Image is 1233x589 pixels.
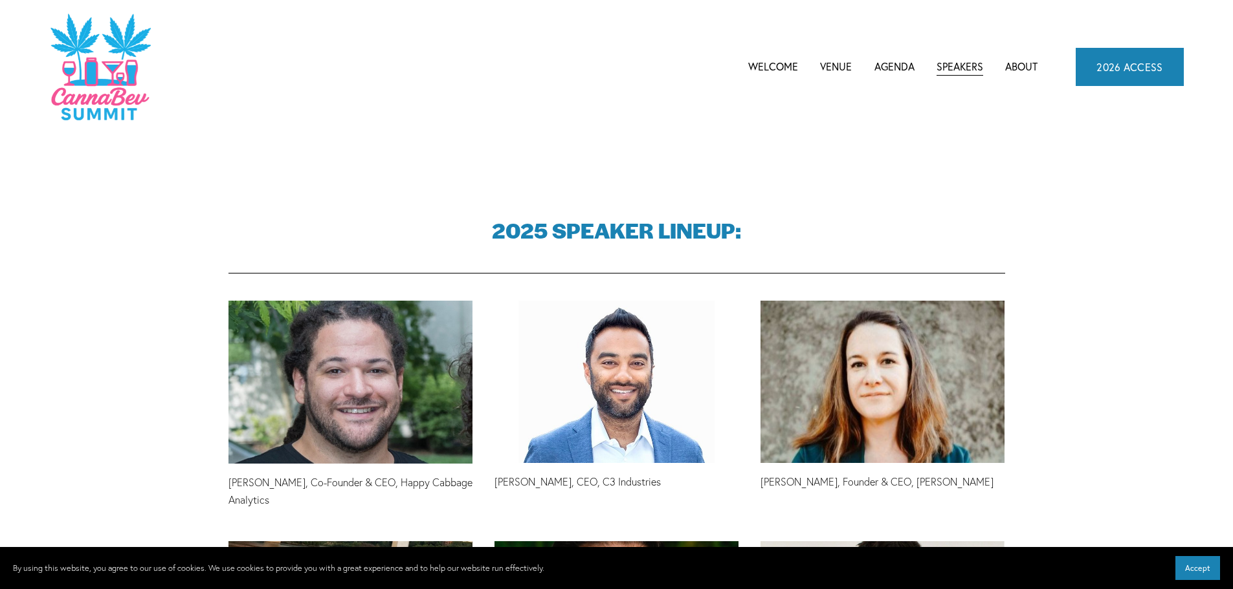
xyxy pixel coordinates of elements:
a: Welcome [748,57,798,76]
span: Agenda [874,58,915,76]
strong: 2025 SPEAKER LINEUP: [492,215,741,245]
a: folder dropdown [874,57,915,76]
span: Accept [1185,563,1210,573]
img: CannaDataCon [49,12,151,122]
a: 2026 ACCESS [1076,48,1184,85]
button: Accept [1175,556,1220,580]
a: Speakers [937,57,983,76]
a: Venue [820,57,852,76]
p: [PERSON_NAME], Co-Founder & CEO, Happy Cabbage Analytics [228,474,472,509]
p: [PERSON_NAME], CEO, C3 Industries [494,473,739,491]
p: [PERSON_NAME], Founder & CEO, [PERSON_NAME] [761,473,1005,491]
a: About [1005,57,1038,76]
p: By using this website, you agree to our use of cookies. We use cookies to provide you with a grea... [13,561,544,575]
